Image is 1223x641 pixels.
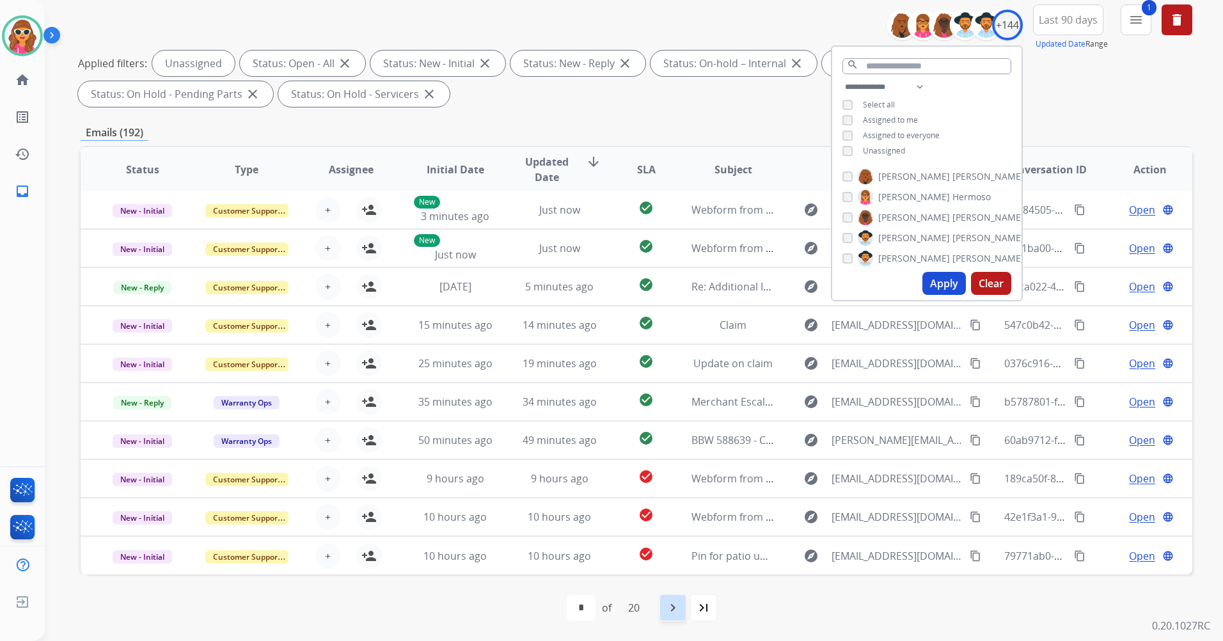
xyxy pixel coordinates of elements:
span: b5787801-f82d-45c8-a4e7-111a365dde12 [1004,395,1201,409]
mat-icon: check_circle [638,354,654,369]
mat-icon: delete [1169,12,1185,28]
span: Customer Support [205,319,288,333]
span: Customer Support [205,473,288,486]
th: Action [1088,147,1192,192]
mat-icon: check_circle [638,392,654,408]
span: 9 hours ago [427,471,484,486]
span: New - Initial [113,550,172,564]
mat-icon: content_copy [970,396,981,408]
button: + [315,543,341,569]
mat-icon: close [422,86,437,102]
span: 60ab9712-f114-48eb-8b39-d9e9b020f87a [1004,433,1199,447]
mat-icon: person_add [361,509,377,525]
button: Last 90 days [1033,4,1103,35]
mat-icon: content_copy [1074,550,1085,562]
button: Updated Date [1036,39,1085,49]
span: Initial Date [427,162,484,177]
mat-icon: check_circle [638,277,654,292]
span: Customer Support [205,204,288,218]
span: Open [1129,548,1155,564]
span: + [325,317,331,333]
button: + [315,351,341,376]
span: Status [126,162,159,177]
button: 1 [1121,4,1151,35]
span: Assigned to me [863,115,918,125]
mat-icon: inbox [15,184,30,199]
p: Applied filters: [78,56,147,71]
mat-icon: content_copy [1074,358,1085,369]
div: Status: New - Initial [370,51,505,76]
mat-icon: person_add [361,394,377,409]
span: Customer Support [205,281,288,294]
div: Status: On-hold – Internal [651,51,817,76]
span: + [325,548,331,564]
span: 10 hours ago [423,549,487,563]
span: [PERSON_NAME] [878,170,950,183]
mat-icon: person_add [361,356,377,371]
span: [EMAIL_ADDRESS][DOMAIN_NAME] [832,509,963,525]
span: Update on claim [693,356,773,370]
span: + [325,279,331,294]
mat-icon: close [337,56,352,71]
span: New - Initial [113,511,172,525]
mat-icon: person_add [361,471,377,486]
button: + [315,389,341,415]
span: New - Initial [113,473,172,486]
span: Open [1129,432,1155,448]
mat-icon: explore [803,356,819,371]
span: Open [1129,241,1155,256]
span: 50 minutes ago [418,433,493,447]
button: + [315,235,341,261]
span: [PERSON_NAME] [878,232,950,244]
mat-icon: content_copy [1074,242,1085,254]
span: [PERSON_NAME] [878,252,950,265]
span: Claim [720,318,746,332]
span: Conversation ID [1005,162,1087,177]
p: New [414,196,440,209]
span: New - Initial [113,358,172,371]
span: New - Initial [113,434,172,448]
mat-icon: check_circle [638,315,654,331]
div: of [602,600,611,615]
mat-icon: content_copy [1074,319,1085,331]
span: Re: Additional Information [691,280,818,294]
span: 10 hours ago [423,510,487,524]
span: Just now [539,241,580,255]
mat-icon: language [1162,511,1174,523]
span: 9 hours ago [531,471,588,486]
span: 0376c916-1be7-4dd5-b421-3790b2ca68fc [1004,356,1200,370]
span: Customer Support [205,242,288,256]
span: 10 hours ago [528,510,591,524]
span: [PERSON_NAME] [878,191,950,203]
mat-icon: language [1162,204,1174,216]
div: Status: New - Reply [510,51,645,76]
span: Customer Support [205,511,288,525]
span: Merchant Escalation Notification for Request 659369 [691,395,945,409]
span: Unassigned [863,145,905,156]
mat-icon: language [1162,396,1174,408]
span: 15 minutes ago [418,318,493,332]
span: Webform from [EMAIL_ADDRESS][DOMAIN_NAME] on [DATE] [691,471,981,486]
mat-icon: navigate_next [665,600,681,615]
mat-icon: person_add [361,548,377,564]
button: + [315,312,341,338]
button: + [315,504,341,530]
mat-icon: person_add [361,241,377,256]
span: 14 minutes ago [523,318,597,332]
span: [PERSON_NAME] [878,211,950,224]
span: [DATE] [439,280,471,294]
span: [PERSON_NAME][EMAIL_ADDRESS][DOMAIN_NAME] [832,432,963,448]
span: Webform from [EMAIL_ADDRESS][DOMAIN_NAME] on [DATE] [691,203,981,217]
span: + [325,394,331,409]
div: +144 [992,10,1023,40]
div: Status: Open - All [240,51,365,76]
span: 34 minutes ago [523,395,597,409]
mat-icon: language [1162,434,1174,446]
mat-icon: check_circle [638,431,654,446]
p: New [414,234,440,247]
span: New - Initial [113,319,172,333]
mat-icon: language [1162,319,1174,331]
mat-icon: explore [803,202,819,218]
span: 19 minutes ago [523,356,597,370]
mat-icon: language [1162,550,1174,562]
